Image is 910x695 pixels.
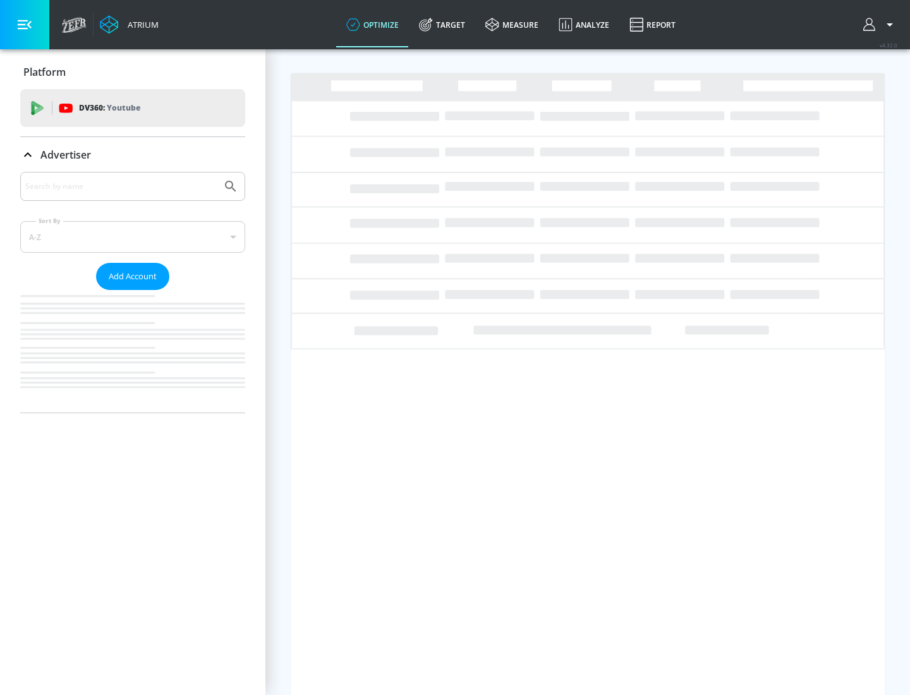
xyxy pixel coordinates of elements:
a: optimize [336,2,409,47]
a: Target [409,2,475,47]
div: Atrium [123,19,159,30]
div: Advertiser [20,137,245,172]
a: Report [619,2,686,47]
p: DV360: [79,101,140,115]
input: Search by name [25,178,217,195]
a: Atrium [100,15,159,34]
button: Add Account [96,263,169,290]
label: Sort By [36,217,63,225]
p: Youtube [107,101,140,114]
div: A-Z [20,221,245,253]
p: Platform [23,65,66,79]
div: DV360: Youtube [20,89,245,127]
p: Advertiser [40,148,91,162]
div: Platform [20,54,245,90]
nav: list of Advertiser [20,290,245,413]
div: Advertiser [20,172,245,413]
a: Analyze [549,2,619,47]
span: v 4.32.0 [880,42,897,49]
span: Add Account [109,269,157,284]
a: measure [475,2,549,47]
